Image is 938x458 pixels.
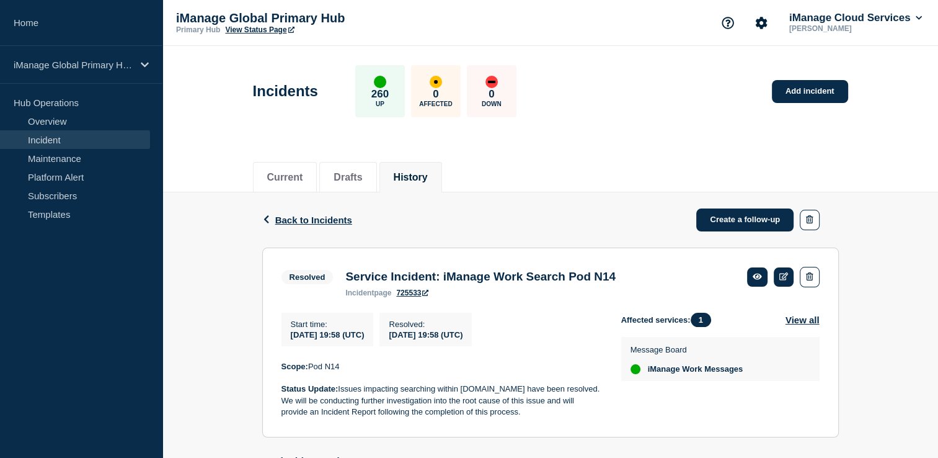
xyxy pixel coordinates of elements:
p: 0 [433,88,438,101]
p: 260 [371,88,389,101]
div: down [485,76,498,88]
button: Account settings [748,10,774,36]
p: Start time : [291,320,365,329]
h3: Service Incident: iManage Work Search Pod N14 [345,270,616,284]
p: iManage Global Primary Hub [14,60,133,70]
span: Resolved [281,270,334,284]
p: Resolved : [389,320,462,329]
button: History [394,172,428,183]
button: View all [785,313,820,327]
p: Pod N14 [281,361,601,372]
span: Affected services: [621,313,717,327]
span: incident [345,289,374,297]
p: page [345,289,391,297]
span: Back to Incidents [275,215,352,225]
p: Primary Hub [176,25,220,34]
p: [PERSON_NAME] [787,24,916,33]
div: up [374,76,386,88]
p: 0 [489,88,494,101]
a: View Status Page [225,25,294,34]
span: [DATE] 19:58 (UTC) [291,330,365,339]
h1: Incidents [253,83,318,100]
button: iManage Cloud Services [787,12,924,24]
span: iManage Work Messages [648,364,743,374]
div: up [630,364,640,374]
strong: Status Update: [281,384,338,393]
span: 1 [691,313,711,327]
span: [DATE] 19:58 (UTC) [389,330,462,339]
button: Back to Incidents [262,215,352,225]
p: iManage Global Primary Hub [176,11,424,25]
a: 725533 [396,289,428,297]
button: Current [267,172,303,183]
a: Add incident [772,80,848,103]
p: Message Board [630,345,743,354]
strong: Scope: [281,362,308,371]
p: Down [482,101,502,107]
p: Up [376,101,384,107]
div: affected [430,76,442,88]
p: Issues impacting searching within [DOMAIN_NAME] have been resolved. We will be conducting further... [281,384,601,418]
button: Drafts [334,172,362,183]
a: Create a follow-up [696,209,794,231]
button: Support [715,10,741,36]
p: Affected [419,101,452,107]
